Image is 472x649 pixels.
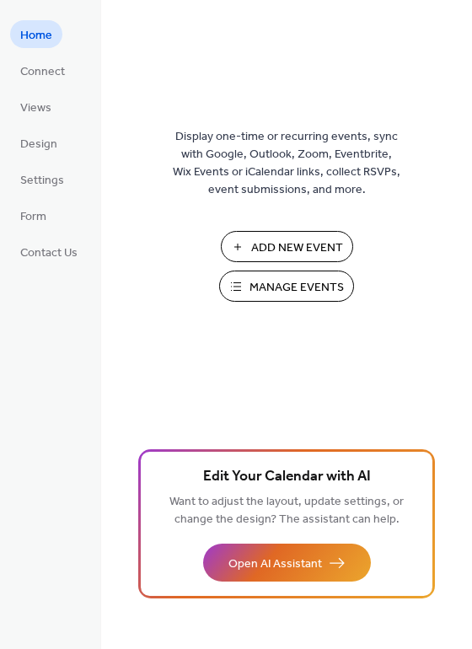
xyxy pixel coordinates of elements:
button: Open AI Assistant [203,544,371,582]
a: Connect [10,56,75,84]
span: Home [20,27,52,45]
span: Form [20,208,46,226]
a: Form [10,201,56,229]
a: Views [10,93,62,121]
span: Want to adjust the layout, update settings, or change the design? The assistant can help. [169,491,404,531]
span: Manage Events [249,279,344,297]
span: Display one-time or recurring events, sync with Google, Outlook, Zoom, Eventbrite, Wix Events or ... [173,128,400,199]
button: Manage Events [219,271,354,302]
span: Design [20,136,57,153]
a: Contact Us [10,238,88,265]
button: Add New Event [221,231,353,262]
a: Settings [10,165,74,193]
span: Connect [20,63,65,81]
a: Design [10,129,67,157]
span: Settings [20,172,64,190]
span: Add New Event [251,239,343,257]
span: Open AI Assistant [228,555,322,573]
span: Edit Your Calendar with AI [203,465,371,489]
span: Views [20,99,51,117]
a: Home [10,20,62,48]
span: Contact Us [20,244,78,262]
